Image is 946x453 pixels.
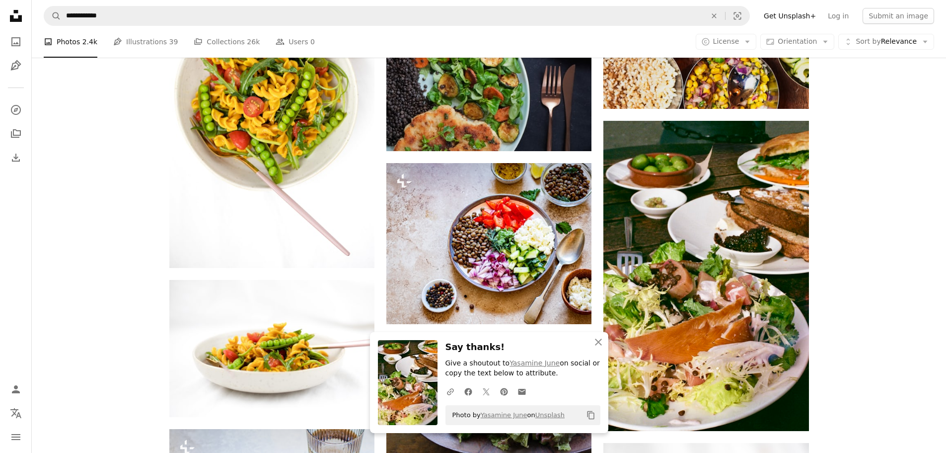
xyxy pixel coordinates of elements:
[6,148,26,168] a: Download History
[194,26,260,58] a: Collections 26k
[713,37,739,45] span: License
[276,26,315,58] a: Users 0
[459,381,477,401] a: Share on Facebook
[6,32,26,52] a: Photos
[726,6,749,25] button: Visual search
[6,427,26,447] button: Menu
[703,6,725,25] button: Clear
[603,121,808,431] img: a plate of salad and a sandwich on a table
[169,36,178,47] span: 39
[856,37,917,47] span: Relevance
[603,272,808,280] a: a plate of salad and a sandwich on a table
[6,56,26,76] a: Illustrations
[513,381,531,401] a: Share over email
[838,34,934,50] button: Sort byRelevance
[6,124,26,144] a: Collections
[6,6,26,28] a: Home — Unsplash
[169,109,374,118] a: green and yellow vegetable salad in white ceramic bowl
[822,8,855,24] a: Log in
[169,280,374,417] img: pasta dish on white ceramic bowl
[113,26,178,58] a: Illustrations 39
[6,100,26,120] a: Explore
[758,8,822,24] a: Get Unsplash+
[778,37,817,45] span: Orientation
[535,411,565,419] a: Unsplash
[481,411,527,419] a: Yasamine June
[310,36,315,47] span: 0
[44,6,750,26] form: Find visuals sitewide
[863,8,934,24] button: Submit an image
[169,344,374,353] a: pasta dish on white ceramic bowl
[509,359,560,367] a: Yasamine June
[6,379,26,399] a: Log in / Sign up
[386,239,591,248] a: a bowl filled with lots of different types of food
[760,34,834,50] button: Orientation
[447,407,565,423] span: Photo by on
[445,359,600,378] p: Give a shoutout to on social or copy the text below to attribute.
[247,36,260,47] span: 26k
[445,340,600,355] h3: Say thanks!
[44,6,61,25] button: Search Unsplash
[856,37,880,45] span: Sort by
[582,407,599,424] button: Copy to clipboard
[696,34,757,50] button: License
[386,163,591,324] img: a bowl filled with lots of different types of food
[6,403,26,423] button: Language
[477,381,495,401] a: Share on Twitter
[495,381,513,401] a: Share on Pinterest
